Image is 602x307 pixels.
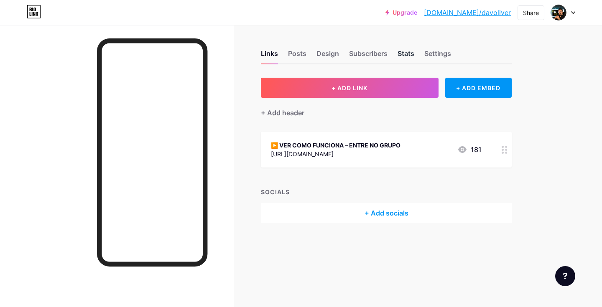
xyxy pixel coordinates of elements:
div: + Add header [261,108,304,118]
div: + Add socials [261,203,512,223]
div: Settings [424,48,451,63]
span: + ADD LINK [332,84,367,91]
div: + ADD EMBED [445,78,512,98]
img: davoliver [551,5,566,20]
div: [URL][DOMAIN_NAME] [271,150,400,158]
button: + ADD LINK [261,78,439,98]
div: 181 [457,145,482,155]
a: Upgrade [385,9,417,16]
div: Subscribers [349,48,388,63]
div: SOCIALS [261,188,512,196]
div: Share [523,8,539,17]
div: Stats [398,48,414,63]
div: Posts [288,48,306,63]
div: Links [261,48,278,63]
a: [DOMAIN_NAME]/davoliver [424,8,511,18]
div: Design [316,48,339,63]
div: ▶️ VER COMO FUNCIONA – ENTRE NO GRUPO [271,141,400,150]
